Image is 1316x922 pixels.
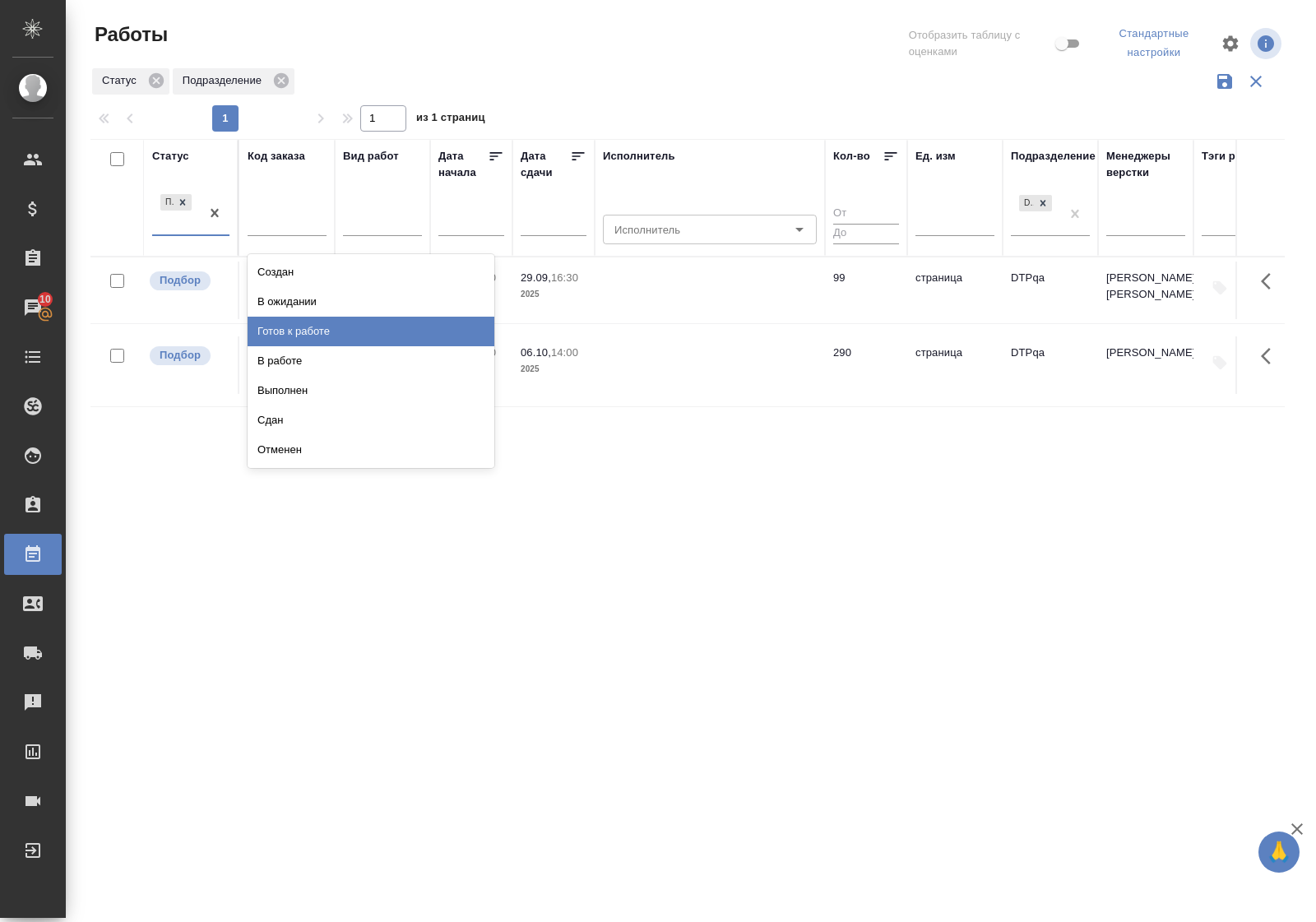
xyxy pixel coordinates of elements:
button: Сохранить фильтры [1209,66,1240,97]
button: Сбросить фильтры [1240,66,1272,97]
div: DTPqa [1017,193,1054,214]
div: Можно подбирать исполнителей [148,270,229,292]
span: Посмотреть информацию [1250,28,1285,59]
span: из 1 страниц [416,108,485,132]
div: Выполнен [248,376,494,405]
a: 10 [4,287,62,328]
td: DTPqa [1003,262,1098,319]
div: В ожидании [248,287,494,317]
div: Можно подбирать исполнителей [148,345,229,367]
div: Дата сдачи [521,148,570,181]
p: 29.09, [521,271,551,284]
p: Подразделение [183,72,267,89]
p: Подбор [160,272,201,289]
span: 10 [30,291,61,308]
p: 16:30 [551,271,578,284]
div: Ед. изм [915,148,956,164]
div: Сдан [248,405,494,435]
div: Создан [248,257,494,287]
p: 2025 [521,286,586,303]
span: Работы [90,21,168,48]
p: 06.10, [521,346,551,359]
p: 14:00 [551,346,578,359]
div: Подбор [160,194,174,211]
div: Дата начала [438,148,488,181]
p: Статус [102,72,142,89]
input: От [833,204,899,225]
div: Готов к работе [248,317,494,346]
input: До [833,224,899,244]
div: В работе [248,346,494,376]
span: Настроить таблицу [1211,24,1250,63]
p: [PERSON_NAME], [PERSON_NAME] [1106,270,1185,303]
div: Статус [92,68,169,95]
div: DTPqa [1019,195,1034,212]
div: Тэги работы [1202,148,1269,164]
button: 🙏 [1258,832,1300,873]
div: Код заказа [248,148,305,164]
button: Здесь прячутся важные кнопки [1251,262,1291,301]
td: 290 [825,336,907,394]
td: страница [907,336,1003,394]
span: 🙏 [1265,835,1293,869]
p: 2025 [521,361,586,378]
div: Исполнитель [603,148,675,164]
p: Подбор [160,347,201,364]
p: [PERSON_NAME] [1106,345,1185,361]
div: Кол-во [833,148,870,164]
button: Добавить тэги [1202,345,1238,381]
div: Отменен [248,435,494,465]
td: 99 [825,262,907,319]
span: Отобразить таблицу с оценками [909,27,1052,60]
div: Подразделение [173,68,294,95]
div: Статус [152,148,189,164]
div: Подразделение [1011,148,1096,164]
button: Здесь прячутся важные кнопки [1251,336,1291,376]
td: страница [907,262,1003,319]
div: split button [1097,21,1211,66]
div: Менеджеры верстки [1106,148,1185,181]
div: Вид работ [343,148,399,164]
button: Open [788,218,811,241]
button: Добавить тэги [1202,270,1238,306]
td: DTPqa [1003,336,1098,394]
